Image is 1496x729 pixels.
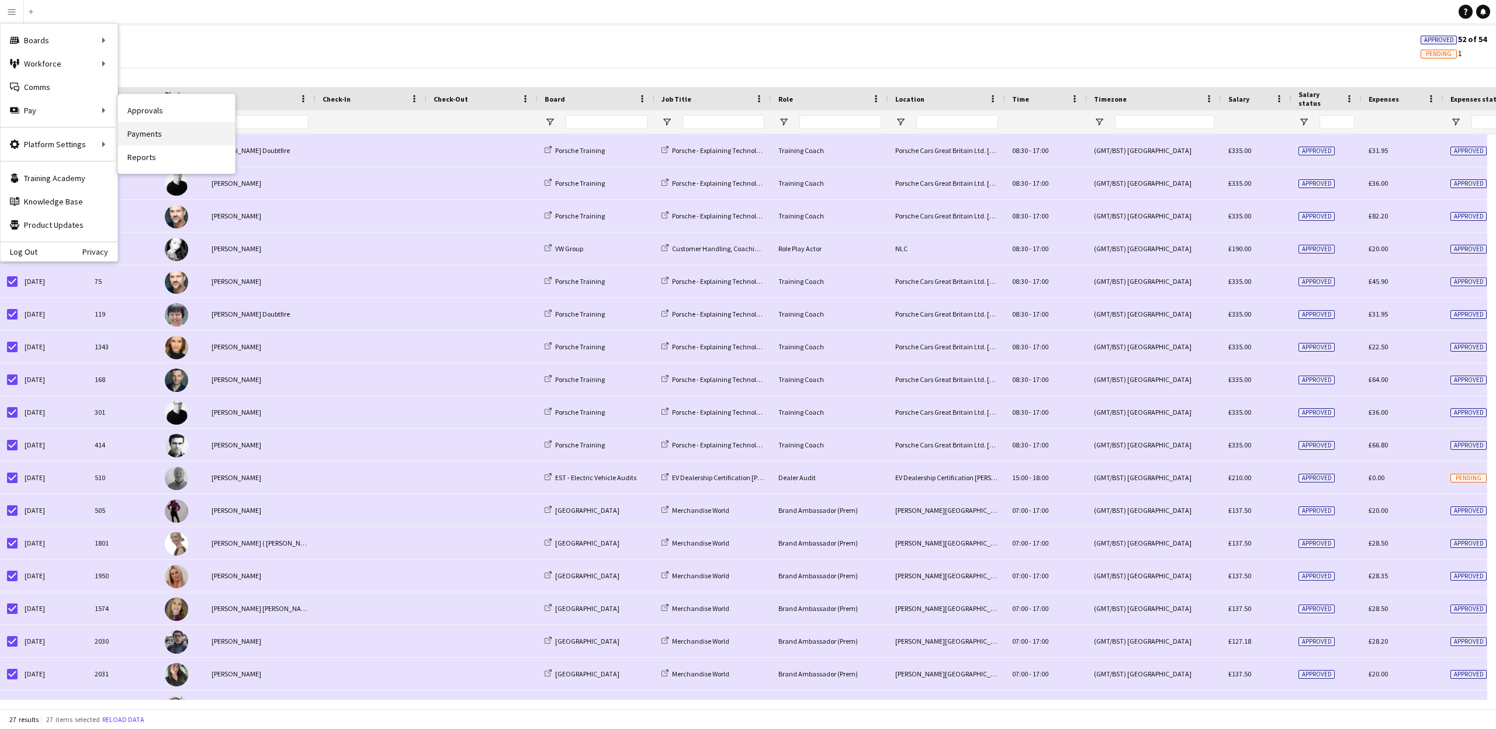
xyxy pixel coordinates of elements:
a: Porsche Training [545,310,605,318]
div: 301 [88,396,158,428]
span: Merchandise World [672,571,729,580]
span: Porsche Training [555,146,605,155]
span: Approved [1298,277,1335,286]
div: (GMT/BST) [GEOGRAPHIC_DATA] [1087,527,1221,559]
a: Porsche Training [545,146,605,155]
a: Porsche Training [545,375,605,384]
div: [DATE] [18,331,88,363]
div: 2030 [88,625,158,657]
div: [PERSON_NAME] [205,494,316,526]
div: [PERSON_NAME] [205,167,316,199]
div: (GMT/BST) [GEOGRAPHIC_DATA] [1087,265,1221,297]
div: Training Coach [771,331,888,363]
span: Customer Handling, Coaching & Mentoring Course Code: GTMA0523F.01 [672,244,884,253]
div: (GMT/BST) [GEOGRAPHIC_DATA] [1087,592,1221,624]
div: Brand Ambassador (Prem) [771,658,888,690]
span: £335.00 [1228,408,1251,416]
a: Merchandise World [662,604,729,613]
div: [DATE] [18,592,88,624]
a: Porsche Training [545,440,605,449]
div: Dealer Audit [771,461,888,494]
a: Customer Handling, Coaching & Mentoring Course Code: GTMA0523F.01 [662,244,884,253]
a: Reports [118,145,235,169]
img: Hannah Williams Lovell [165,598,188,621]
div: [DATE] [18,658,88,690]
div: [DATE] [18,298,88,330]
div: 1828 [88,690,158,723]
span: - [1029,310,1031,318]
div: [PERSON_NAME][GEOGRAPHIC_DATA], [GEOGRAPHIC_DATA] [888,625,1005,657]
span: Salary status [1298,90,1341,107]
a: Approvals [118,99,235,122]
span: Pending [1426,50,1452,58]
span: EST - Electric Vehicle Audits [555,473,636,482]
div: (GMT/BST) [GEOGRAPHIC_DATA] [1087,658,1221,690]
div: Porsche Cars Great Britain Ltd. [STREET_ADDRESS] [888,331,1005,363]
span: £45.90 [1369,277,1388,286]
span: £335.00 [1228,146,1251,155]
span: £36.00 [1369,179,1388,188]
span: Porsche - Explaining Technology Effectively [672,277,799,286]
button: Open Filter Menu [545,117,555,127]
div: [PERSON_NAME] [205,331,316,363]
div: Brand Ambassador (Prem) [771,592,888,624]
span: Approved [1450,147,1487,155]
a: Merchandise World [662,506,729,515]
span: £335.00 [1228,179,1251,188]
div: Porsche Cars Great Britain Ltd. [STREET_ADDRESS] [888,134,1005,166]
span: - [1029,375,1031,384]
img: Samantha Parkinson [165,663,188,686]
input: Name Filter Input [233,115,309,129]
span: EV Dealership Certification [PERSON_NAME] Motor Group Pentalnd Motor Company Jaguar Landrover Per... [672,473,1058,482]
span: Salary [1228,95,1249,103]
div: [PERSON_NAME] [205,396,316,428]
span: 17:00 [1033,146,1048,155]
div: [PERSON_NAME] [205,265,316,297]
div: [PERSON_NAME][GEOGRAPHIC_DATA], [GEOGRAPHIC_DATA] [888,592,1005,624]
a: [GEOGRAPHIC_DATA] [545,539,619,547]
span: Expenses [1369,95,1399,103]
span: Approved [1298,245,1335,254]
span: £22.50 [1369,342,1388,351]
span: 17:00 [1033,310,1048,318]
div: [DATE] [18,690,88,723]
div: NLC [888,232,1005,265]
div: [PERSON_NAME] [205,658,316,690]
a: Porsche Training [545,342,605,351]
button: Open Filter Menu [895,117,906,127]
img: Sam Patrick [165,369,188,392]
span: Porsche - Explaining Technology Effectively [672,375,799,384]
div: (GMT/BST) [GEOGRAPHIC_DATA] [1087,331,1221,363]
div: (GMT/BST) [GEOGRAPHIC_DATA] [1087,690,1221,723]
div: [PERSON_NAME][GEOGRAPHIC_DATA], [GEOGRAPHIC_DATA] [888,527,1005,559]
a: Porsche - Explaining Technology Effectively [662,179,799,188]
div: (GMT/BST) [GEOGRAPHIC_DATA] [1087,134,1221,166]
span: Approved [1450,277,1487,286]
span: 08:30 [1012,244,1028,253]
a: Log Out [1,247,37,256]
div: [PERSON_NAME] [205,429,316,461]
a: EST - Electric Vehicle Audits [545,473,636,482]
a: [GEOGRAPHIC_DATA] [545,637,619,645]
div: (GMT/BST) [GEOGRAPHIC_DATA] [1087,429,1221,461]
button: Open Filter Menu [1450,117,1461,127]
span: 17:00 [1033,277,1048,286]
div: [PERSON_NAME][GEOGRAPHIC_DATA], [GEOGRAPHIC_DATA] [888,494,1005,526]
span: 17:00 [1033,440,1048,449]
div: Porsche Cars Great Britain Ltd. [STREET_ADDRESS] [888,200,1005,232]
div: (GMT/BST) [GEOGRAPHIC_DATA] [1087,461,1221,494]
span: 08:30 [1012,440,1028,449]
img: Justin Allder [165,434,188,457]
span: £64.00 [1369,375,1388,384]
span: - [1029,342,1031,351]
div: 510 [88,461,158,494]
div: [DATE] [18,625,88,657]
span: Porsche - Explaining Technology Effectively [672,310,799,318]
span: £335.00 [1228,211,1251,220]
span: Approved [1450,179,1487,188]
span: 17:00 [1033,342,1048,351]
div: 168 [88,363,158,395]
a: VW Group [545,244,583,253]
a: Training Academy [1,166,117,190]
div: [PERSON_NAME] [205,560,316,592]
